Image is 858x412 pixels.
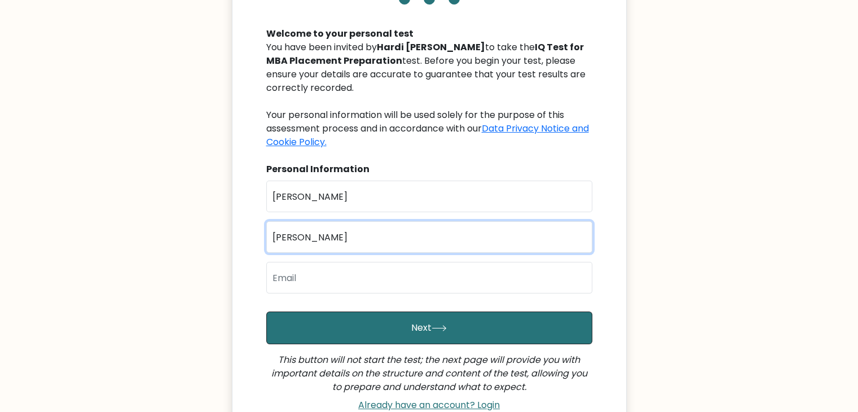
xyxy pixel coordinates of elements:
a: Data Privacy Notice and Cookie Policy. [266,122,589,148]
input: First name [266,181,592,212]
button: Next [266,312,592,344]
div: You have been invited by to take the test. Before you begin your test, please ensure your details... [266,41,592,149]
a: Already have an account? Login [354,398,504,411]
b: IQ Test for MBA Placement Preparation [266,41,584,67]
input: Last name [266,221,592,253]
div: Welcome to your personal test [266,27,592,41]
b: Hardi [PERSON_NAME] [377,41,485,54]
i: This button will not start the test; the next page will provide you with important details on the... [271,353,587,393]
input: Email [266,262,592,293]
div: Personal Information [266,163,592,176]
